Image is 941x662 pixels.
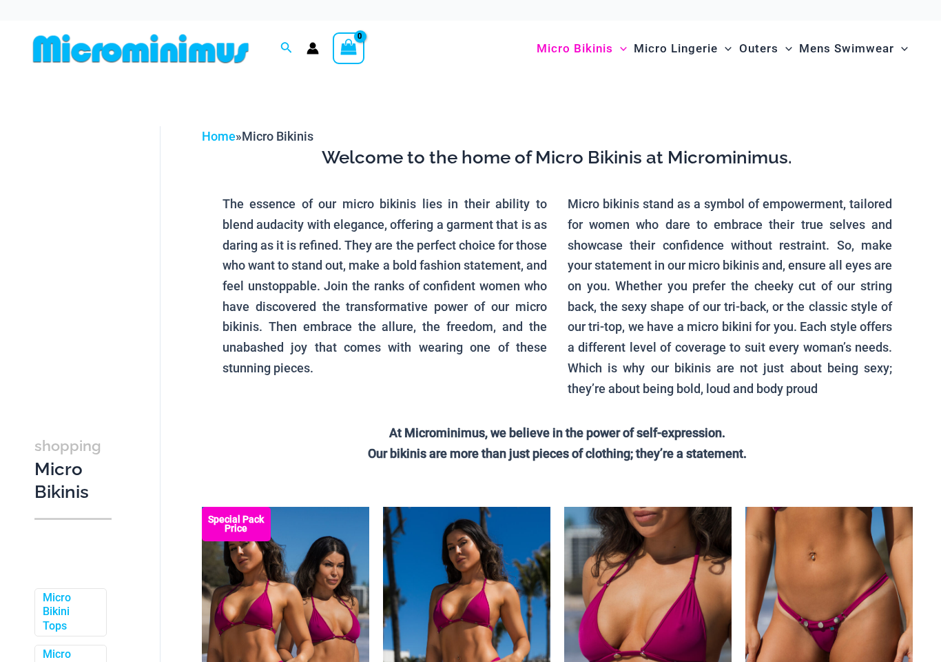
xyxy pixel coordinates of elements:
span: » [202,129,313,143]
span: Menu Toggle [894,31,908,66]
span: Micro Bikinis [242,129,313,143]
a: Mens SwimwearMenu ToggleMenu Toggle [796,28,911,70]
a: Search icon link [280,40,293,57]
strong: At Microminimus, we believe in the power of self-expression. [389,425,725,440]
a: OutersMenu ToggleMenu Toggle [736,28,796,70]
a: Home [202,129,236,143]
span: shopping [34,437,101,454]
p: Micro bikinis stand as a symbol of empowerment, tailored for women who dare to embrace their true... [568,194,892,399]
span: Menu Toggle [778,31,792,66]
b: Special Pack Price [202,515,271,533]
h3: Welcome to the home of Micro Bikinis at Microminimus. [212,146,902,170]
p: The essence of our micro bikinis lies in their ability to blend audacity with elegance, offering ... [223,194,547,378]
a: Micro BikinisMenu ToggleMenu Toggle [533,28,630,70]
span: Micro Lingerie [634,31,718,66]
strong: Our bikinis are more than just pieces of clothing; they’re a statement. [368,446,747,461]
img: MM SHOP LOGO FLAT [28,33,254,64]
a: Account icon link [307,42,319,54]
h3: Micro Bikinis [34,434,112,504]
nav: Site Navigation [531,26,913,72]
span: Menu Toggle [613,31,627,66]
span: Mens Swimwear [799,31,894,66]
span: Outers [739,31,778,66]
span: Micro Bikinis [537,31,613,66]
a: View Shopping Cart, empty [333,32,364,64]
iframe: TrustedSite Certified [34,115,158,391]
a: Micro Bikini Tops [43,591,96,634]
a: Micro LingerieMenu ToggleMenu Toggle [630,28,735,70]
span: Menu Toggle [718,31,732,66]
